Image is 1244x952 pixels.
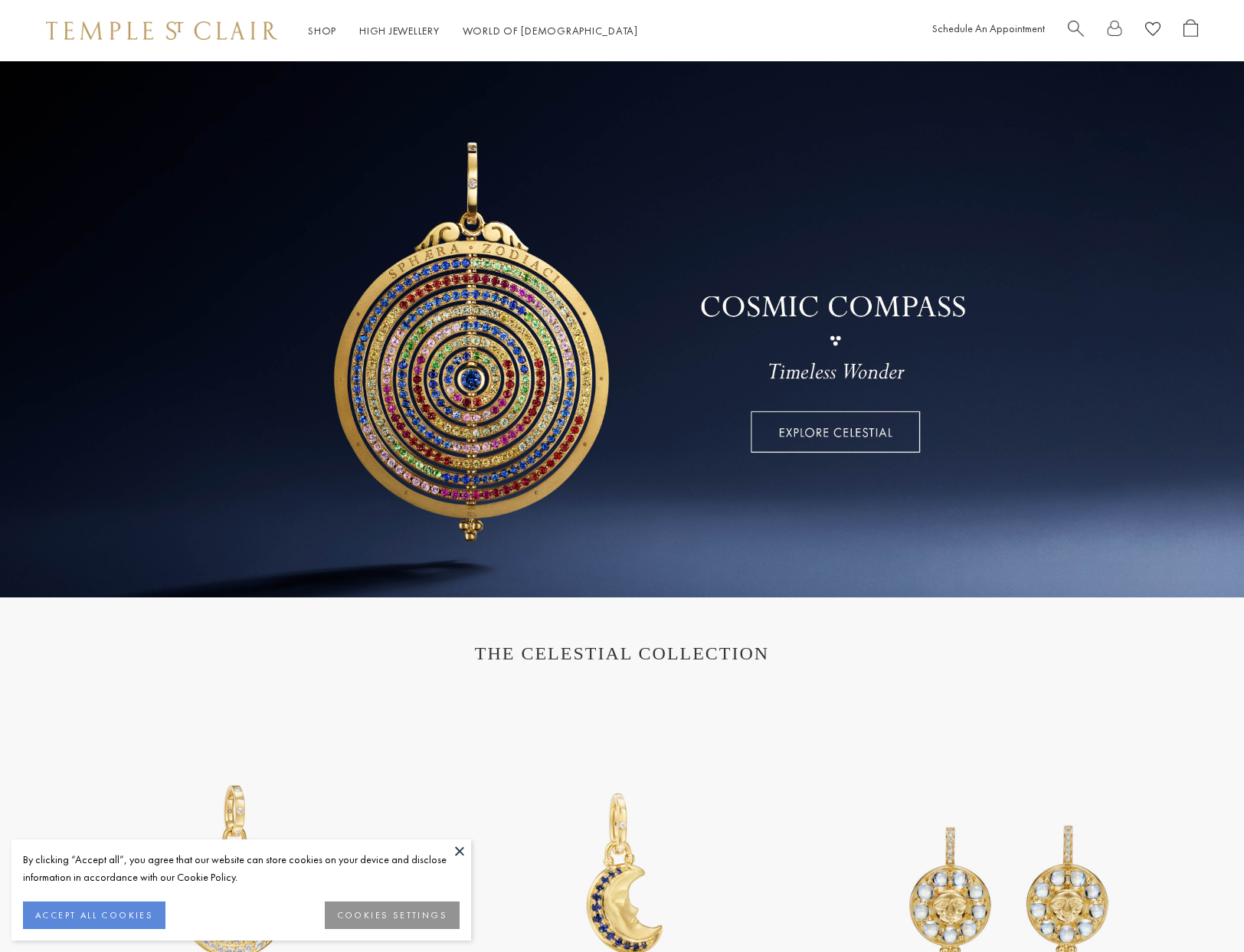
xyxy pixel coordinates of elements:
[1145,19,1161,43] a: View Wishlist
[359,24,440,38] a: High JewelleryHigh Jewellery
[1167,880,1229,937] iframe: Gorgias live chat messenger
[308,24,336,38] a: ShopShop
[1068,19,1084,43] a: Search
[23,851,460,886] div: By clicking “Accept all”, you agree that our website can store cookies on your device and disclos...
[46,21,277,40] img: Temple St. Clair
[463,24,638,38] a: World of [DEMOGRAPHIC_DATA]World of [DEMOGRAPHIC_DATA]
[932,21,1045,35] a: Schedule An Appointment
[308,21,638,41] nav: Main navigation
[23,901,165,929] button: ACCEPT ALL COOKIES
[61,643,1183,664] h1: THE CELESTIAL COLLECTION
[325,901,460,929] button: COOKIES SETTINGS
[1183,19,1198,43] a: Open Shopping Bag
